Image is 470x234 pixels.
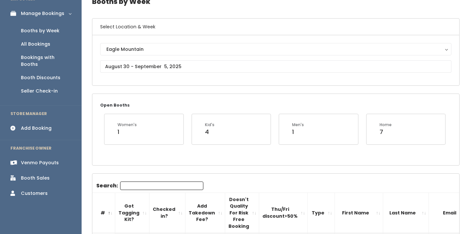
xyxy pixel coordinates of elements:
[120,182,203,190] input: Search:
[100,102,130,108] small: Open Booths
[383,193,429,233] th: Last Name: activate to sort column ascending
[205,122,214,128] div: Kid's
[292,128,304,136] div: 1
[21,74,60,81] div: Booth Discounts
[380,122,392,128] div: Home
[117,122,137,128] div: Women's
[380,128,392,136] div: 7
[149,193,185,233] th: Checked in?: activate to sort column ascending
[92,193,115,233] th: #: activate to sort column descending
[117,128,137,136] div: 1
[21,54,71,68] div: Bookings with Booths
[205,128,214,136] div: 4
[21,27,59,34] div: Booths by Week
[96,182,203,190] label: Search:
[115,193,149,233] th: Got Tagging Kit?: activate to sort column ascending
[21,41,50,48] div: All Bookings
[21,125,52,132] div: Add Booking
[308,193,335,233] th: Type: activate to sort column ascending
[21,190,48,197] div: Customers
[100,60,451,73] input: August 30 - September 5, 2025
[185,193,225,233] th: Add Takedown Fee?: activate to sort column ascending
[21,88,58,95] div: Seller Check-in
[106,46,445,53] div: Eagle Mountain
[21,10,64,17] div: Manage Bookings
[21,175,50,182] div: Booth Sales
[92,19,459,35] h6: Select Location & Week
[335,193,383,233] th: First Name: activate to sort column ascending
[225,193,259,233] th: Doesn't Quality For Risk Free Booking : activate to sort column ascending
[292,122,304,128] div: Men's
[100,43,451,55] button: Eagle Mountain
[21,159,59,166] div: Venmo Payouts
[259,193,308,233] th: Thu/Fri discount&gt;50%: activate to sort column ascending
